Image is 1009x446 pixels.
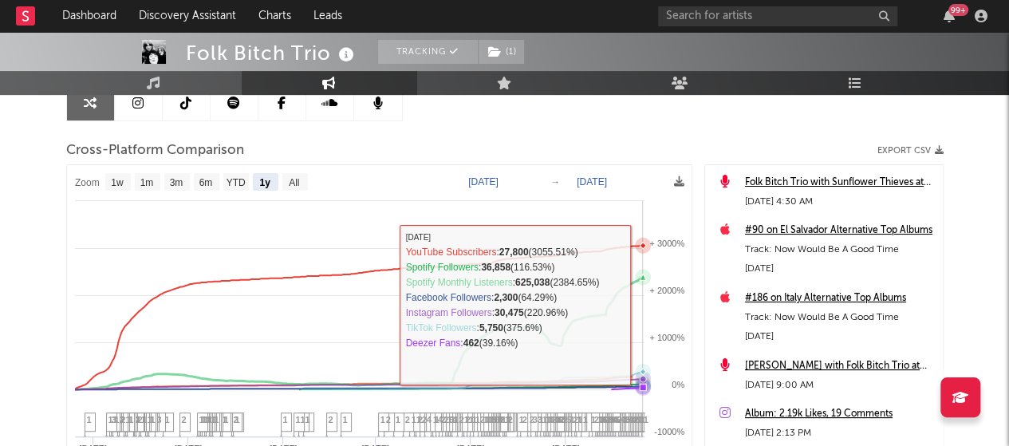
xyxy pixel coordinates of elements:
[108,415,113,424] span: 1
[148,415,152,424] span: 1
[112,415,116,424] span: 3
[745,405,935,424] a: Album: 2.19k Likes, 19 Comments
[745,173,935,192] a: Folk Bitch Trio with Sunflower Thieves at Brudenell Social Club ([DATE])
[877,146,944,156] button: Export CSV
[182,415,187,424] span: 2
[427,415,432,424] span: 4
[296,415,301,424] span: 1
[538,415,542,424] span: 3
[621,415,625,424] span: 4
[447,415,452,424] span: 1
[745,221,935,240] a: #90 on El Salvador Alternative Top Albums
[259,177,270,188] text: 1y
[745,259,935,278] div: [DATE]
[416,415,421,424] span: 1
[654,427,684,436] text: -1000%
[546,415,550,424] span: 1
[343,415,348,424] span: 1
[126,415,131,424] span: 1
[199,415,204,424] span: 1
[396,415,400,424] span: 1
[441,415,446,424] span: 2
[494,415,503,424] span: 10
[386,415,391,424] span: 2
[459,415,464,424] span: 2
[745,192,935,211] div: [DATE] 4:30 AM
[111,177,124,188] text: 1w
[948,4,968,16] div: 99 +
[483,415,488,424] span: 1
[433,415,438,424] span: 1
[944,10,955,22] button: 99+
[87,415,92,424] span: 1
[169,177,183,188] text: 3m
[644,415,648,424] span: 1
[75,177,100,188] text: Zoom
[141,415,146,424] span: 1
[140,177,153,188] text: 1m
[226,177,245,188] text: YTD
[136,415,140,424] span: 2
[519,415,524,424] span: 1
[438,415,443,424] span: 4
[472,415,477,424] span: 1
[186,40,358,66] div: Folk Bitch Trio
[570,415,575,424] span: 1
[66,141,244,160] span: Cross-Platform Comparison
[479,40,524,64] button: (1)
[120,415,124,424] span: 2
[444,415,449,424] span: 2
[329,415,333,424] span: 2
[745,289,935,308] a: #186 on Italy Alternative Top Albums
[745,424,935,443] div: [DATE] 2:13 PM
[613,415,617,424] span: 4
[649,333,684,342] text: + 1000%
[283,415,288,424] span: 1
[632,415,637,424] span: 4
[591,415,596,424] span: 1
[658,6,897,26] input: Search for artists
[649,239,684,248] text: + 3000%
[550,176,560,187] text: →
[629,415,633,424] span: 4
[475,415,480,424] span: 1
[505,415,510,424] span: 1
[672,380,684,389] text: 0%
[745,327,935,346] div: [DATE]
[550,415,560,424] span: 10
[745,357,935,376] a: [PERSON_NAME] with Folk Bitch Trio at [GEOGRAPHIC_DATA] ([DATE])
[469,415,474,424] span: 1
[594,415,599,424] span: 2
[380,415,385,424] span: 1
[289,177,299,188] text: All
[606,415,616,424] span: 19
[745,376,935,395] div: [DATE] 9:00 AM
[583,415,588,424] span: 1
[234,415,238,424] span: 2
[412,415,416,424] span: 1
[567,415,572,424] span: 5
[223,415,227,424] span: 1
[745,240,935,259] div: Track: Now Would Be A Good Time
[573,415,578,424] span: 2
[157,415,162,424] span: 3
[530,415,534,424] span: 2
[199,177,212,188] text: 6m
[452,415,457,424] span: 4
[478,40,525,64] span: ( 1 )
[165,415,170,424] span: 1
[577,415,581,424] span: 1
[211,415,216,424] span: 1
[301,415,305,424] span: 1
[577,176,607,187] text: [DATE]
[649,286,684,295] text: + 2000%
[480,415,485,424] span: 2
[542,415,547,424] span: 1
[468,176,499,187] text: [DATE]
[422,415,427,424] span: 2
